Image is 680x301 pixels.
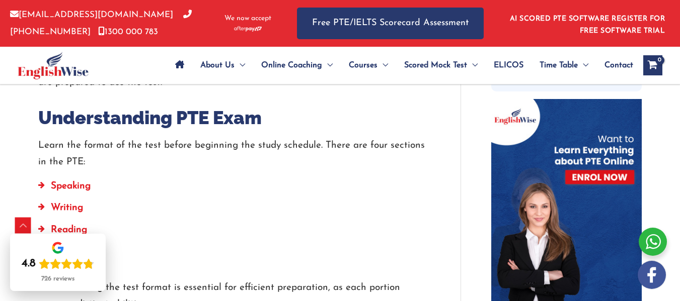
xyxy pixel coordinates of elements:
span: Online Coaching [261,48,322,83]
span: We now accept [224,14,271,24]
span: Menu Toggle [578,48,588,83]
a: About UsMenu Toggle [192,48,253,83]
span: Scored Mock Test [404,48,467,83]
a: ELICOS [486,48,532,83]
a: 1300 000 783 [98,28,158,36]
aside: Header Widget 1 [504,7,670,40]
span: Time Table [540,48,578,83]
span: Menu Toggle [235,48,245,83]
div: Rating: 4.8 out of 5 [22,257,94,271]
img: white-facebook.png [638,261,666,289]
span: ELICOS [494,48,523,83]
span: About Us [200,48,235,83]
img: Afterpay-Logo [234,26,262,32]
a: Contact [596,48,633,83]
span: Menu Toggle [377,48,388,83]
span: Contact [605,48,633,83]
a: Speaking [51,181,91,191]
h2: Understanding PTE Exam [38,106,430,130]
a: [EMAIL_ADDRESS][DOMAIN_NAME] [10,11,173,19]
span: Menu Toggle [467,48,478,83]
a: Free PTE/IELTS Scorecard Assessment [297,8,484,39]
div: 4.8 [22,257,36,271]
a: Writing [51,203,83,213]
p: Learn the format of the test before beginning the study schedule. There are four sections in the ... [38,137,430,171]
div: 726 reviews [41,275,74,283]
span: Courses [349,48,377,83]
span: Menu Toggle [322,48,333,83]
a: Reading [51,225,87,235]
nav: Site Navigation: Main Menu [167,48,633,83]
a: CoursesMenu Toggle [341,48,396,83]
a: View Shopping Cart, empty [643,55,662,75]
a: Scored Mock TestMenu Toggle [396,48,486,83]
a: AI SCORED PTE SOFTWARE REGISTER FOR FREE SOFTWARE TRIAL [510,15,665,35]
a: Online CoachingMenu Toggle [253,48,341,83]
a: [PHONE_NUMBER] [10,11,192,36]
a: Time TableMenu Toggle [532,48,596,83]
img: cropped-ew-logo [18,52,89,79]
